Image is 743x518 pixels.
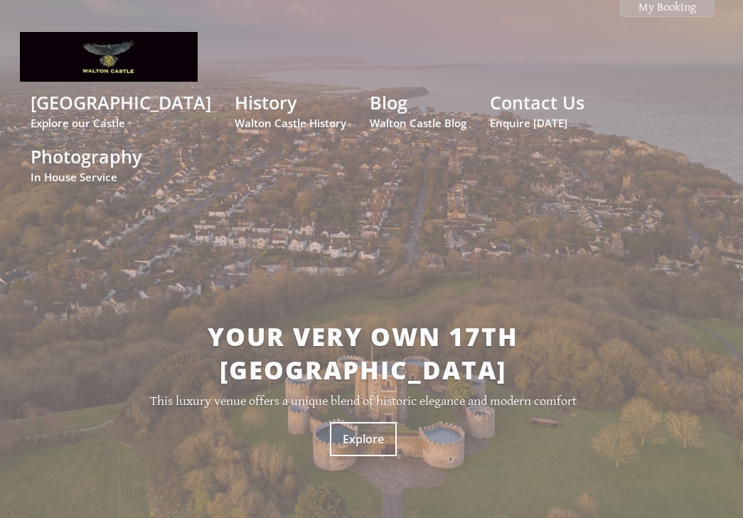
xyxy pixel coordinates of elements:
[235,90,346,130] a: HistoryWalton Castle History
[89,394,638,409] p: This luxury venue offers a unique blend of historic elegance and modern comfort
[20,32,198,82] img: Walton Castle
[31,116,211,130] small: Explore our Castle
[31,170,141,184] small: In House Service
[89,320,638,387] h2: Your very own 17th [GEOGRAPHIC_DATA]
[31,144,141,184] a: PhotographyIn House Service
[31,90,211,130] a: [GEOGRAPHIC_DATA]Explore our Castle
[490,90,584,130] a: Contact UsEnquire [DATE]
[330,422,397,456] a: Explore
[370,116,466,130] small: Walton Castle Blog
[235,116,346,130] small: Walton Castle History
[370,90,466,130] a: BlogWalton Castle Blog
[490,116,584,130] small: Enquire [DATE]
